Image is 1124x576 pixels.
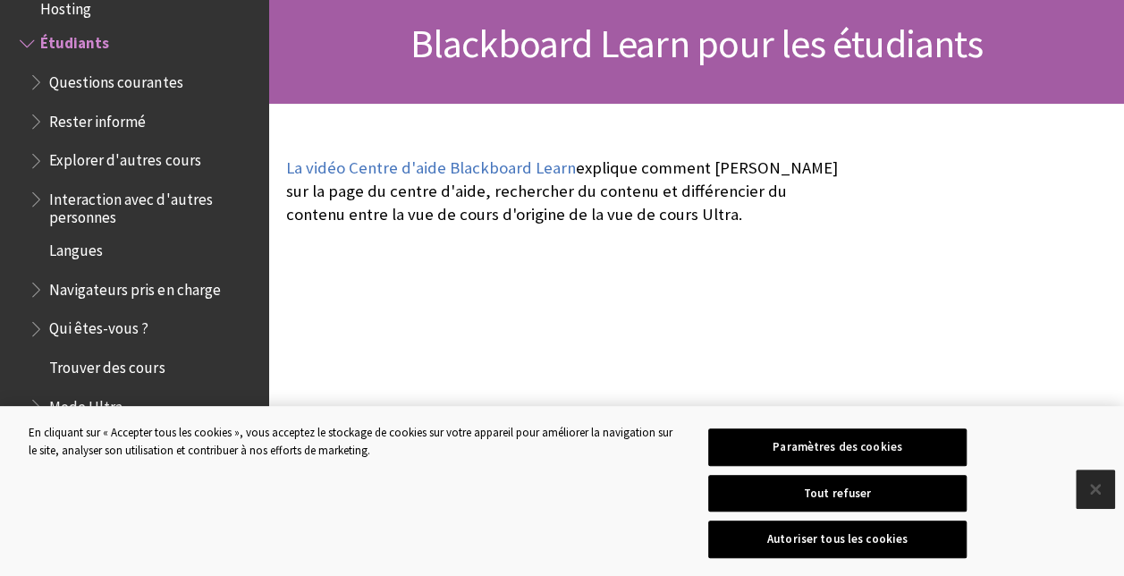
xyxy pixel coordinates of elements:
[49,274,220,298] span: Navigateurs pris en charge
[49,145,200,169] span: Explorer d'autres cours
[49,352,165,376] span: Trouver des cours
[1076,470,1115,509] button: Fermer
[49,234,103,258] span: Langues
[286,243,841,555] iframe: Blackboard Learn Help Center
[40,28,109,52] span: Étudiants
[708,475,967,512] button: Tout refuser
[286,157,841,227] p: explique comment [PERSON_NAME] sur la page du centre d'aide, rechercher du contenu et différencie...
[29,424,674,459] div: En cliquant sur « Accepter tous les cookies », vous acceptez le stockage de cookies sur votre app...
[49,183,256,225] span: Interaction avec d'autres personnes
[49,66,182,90] span: Questions courantes
[708,521,967,558] button: Autoriser tous les cookies
[286,157,576,179] a: La vidéo Centre d'aide Blackboard Learn
[49,313,148,337] span: Qui êtes-vous ?
[708,428,967,466] button: Paramètres des cookies
[49,106,146,130] span: Rester informé
[410,19,982,68] span: Blackboard Learn pour les étudiants
[49,391,123,415] span: Mode Ultra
